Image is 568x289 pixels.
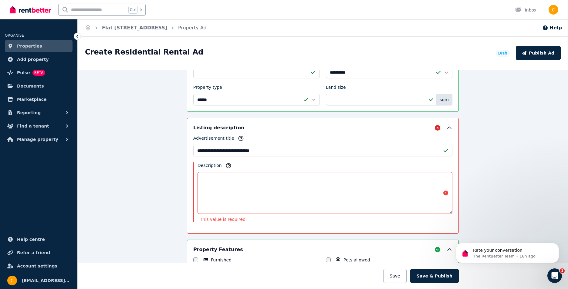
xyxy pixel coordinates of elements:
h1: Create Residential Rental Ad [85,47,203,57]
iframe: Intercom notifications message [447,230,568,273]
button: Manage property [5,133,73,145]
span: [EMAIL_ADDRESS][DOMAIN_NAME] [22,277,70,284]
button: Save [383,269,406,283]
span: Refer a friend [17,249,50,256]
span: Account settings [17,262,57,270]
label: Description [198,162,222,171]
span: Reporting [17,109,41,116]
p: This value is required. [198,216,452,222]
span: 1 [560,268,565,273]
span: BETA [32,70,45,76]
span: Properties [17,42,42,50]
a: Add property [5,53,73,65]
label: Property type [193,84,222,93]
a: Flat [STREET_ADDRESS] [102,25,167,31]
img: catchcattsy.56@gmail.com [7,276,17,285]
nav: Breadcrumb [78,19,214,36]
span: Marketplace [17,96,46,103]
iframe: Intercom live chat [547,268,562,283]
span: Ctrl [128,6,138,14]
label: Furnished [211,257,232,263]
h5: Property Features [193,246,243,253]
div: Inbox [515,7,536,13]
label: Pets allowed [343,257,370,263]
a: Property Ad [178,25,207,31]
a: Account settings [5,260,73,272]
a: Documents [5,80,73,92]
a: PulseBETA [5,67,73,79]
span: Draft [498,51,507,56]
span: ORGANISE [5,33,24,38]
a: Properties [5,40,73,52]
a: Marketplace [5,93,73,105]
button: Save & Publish [410,269,459,283]
a: Help centre [5,233,73,245]
span: Documents [17,82,44,90]
button: Publish Ad [516,46,561,60]
span: Find a tenant [17,122,49,130]
button: Reporting [5,107,73,119]
span: Manage property [17,136,58,143]
span: Pulse [17,69,30,76]
img: RentBetter [10,5,51,14]
button: Find a tenant [5,120,73,132]
label: Land size [326,84,346,93]
span: Help centre [17,236,45,243]
label: Advertisement title [193,135,234,144]
span: k [140,7,142,12]
img: catchcattsy.56@gmail.com [549,5,558,15]
h5: Listing description [193,124,244,131]
a: Refer a friend [5,247,73,259]
span: Add property [17,56,49,63]
button: Help [542,24,562,32]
